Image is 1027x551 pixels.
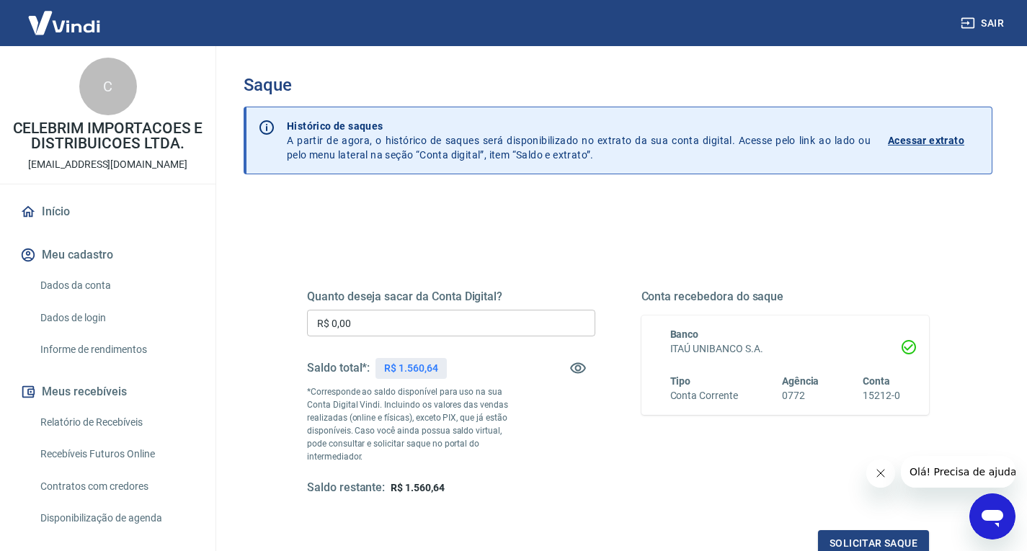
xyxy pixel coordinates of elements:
h6: 0772 [782,388,819,403]
a: Dados da conta [35,271,198,300]
span: Tipo [670,375,691,387]
span: Agência [782,375,819,387]
span: Banco [670,328,699,340]
span: R$ 1.560,64 [391,482,444,493]
a: Disponibilização de agenda [35,503,198,533]
a: Informe de rendimentos [35,335,198,364]
a: Recebíveis Futuros Online [35,439,198,469]
h3: Saque [244,75,992,95]
button: Sair [958,10,1010,37]
span: Conta [863,375,890,387]
h6: ITAÚ UNIBANCO S.A. [670,341,901,357]
span: Olá! Precisa de ajuda? [9,10,121,22]
p: [EMAIL_ADDRESS][DOMAIN_NAME] [28,157,187,172]
iframe: Mensagem da empresa [901,456,1015,488]
h5: Quanto deseja sacar da Conta Digital? [307,290,595,304]
iframe: Fechar mensagem [866,459,895,488]
p: CELEBRIM IMPORTACOES E DISTRIBUICOES LTDA. [12,121,204,151]
a: Contratos com credores [35,472,198,501]
img: Vindi [17,1,111,45]
button: Meus recebíveis [17,376,198,408]
h5: Saldo restante: [307,480,385,496]
p: *Corresponde ao saldo disponível para uso na sua Conta Digital Vindi. Incluindo os valores das ve... [307,385,523,463]
h6: Conta Corrente [670,388,738,403]
a: Relatório de Recebíveis [35,408,198,437]
button: Meu cadastro [17,239,198,271]
p: Histórico de saques [287,119,871,133]
p: R$ 1.560,64 [384,361,437,376]
div: C [79,58,137,115]
iframe: Botão para abrir a janela de mensagens [969,493,1015,539]
h6: 15212-0 [863,388,900,403]
a: Acessar extrato [888,119,980,162]
p: A partir de agora, o histórico de saques será disponibilizado no extrato da sua conta digital. Ac... [287,119,871,162]
h5: Conta recebedora do saque [641,290,930,304]
a: Dados de login [35,303,198,333]
h5: Saldo total*: [307,361,370,375]
p: Acessar extrato [888,133,964,148]
a: Início [17,196,198,228]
